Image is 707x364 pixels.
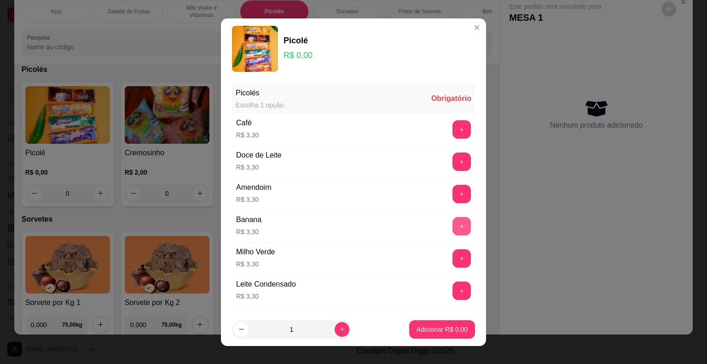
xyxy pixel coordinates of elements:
div: Café [236,117,259,129]
div: Picolé [284,34,313,47]
button: add [452,120,471,139]
button: increase-product-quantity [335,322,349,337]
button: decrease-product-quantity [234,322,249,337]
button: add [452,153,471,171]
p: R$ 0,00 [284,49,313,62]
p: Adicionar R$ 0,00 [417,325,468,334]
button: Adicionar R$ 0,00 [409,320,475,339]
img: product-image [232,26,278,72]
p: R$ 3,30 [236,130,259,140]
p: R$ 3,30 [236,292,296,301]
div: Picolés [236,88,285,99]
div: Obrigatório [431,93,471,104]
div: Escolha 1 opção. [236,100,285,110]
p: R$ 3,30 [236,195,271,204]
p: R$ 3,30 [236,163,282,172]
button: add [452,185,471,203]
p: R$ 3,30 [236,227,261,236]
button: add [452,282,471,300]
div: Leite Condensado [236,279,296,290]
div: Banana [236,214,261,225]
div: Goiaba [236,311,260,322]
div: Doce de Leite [236,150,282,161]
button: add [452,217,471,235]
div: Milho Verde [236,247,275,258]
button: Close [469,20,484,35]
button: add [452,249,471,268]
div: Amendoim [236,182,271,193]
p: R$ 3,30 [236,259,275,269]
